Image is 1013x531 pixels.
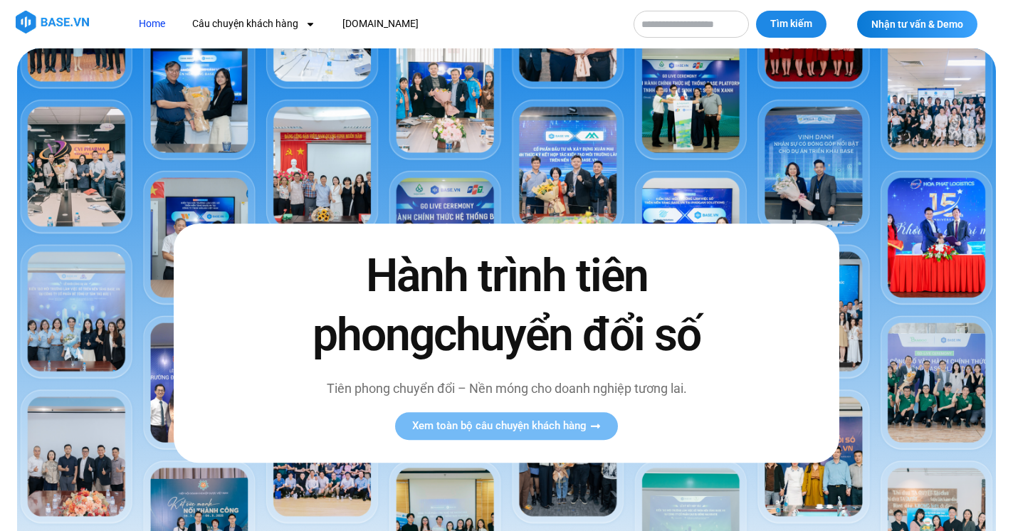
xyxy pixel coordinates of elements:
[395,412,618,440] a: Xem toàn bộ câu chuyện khách hàng
[283,379,730,398] p: Tiên phong chuyển đổi – Nền móng cho doanh nghiệp tương lai.
[332,11,429,37] a: [DOMAIN_NAME]
[412,421,587,431] span: Xem toàn bộ câu chuyện khách hàng
[871,19,963,29] span: Nhận tư vấn & Demo
[756,11,826,38] button: Tìm kiếm
[857,11,977,38] a: Nhận tư vấn & Demo
[128,11,619,37] nav: Menu
[770,17,812,31] span: Tìm kiếm
[283,246,730,364] h2: Hành trình tiên phong
[434,308,700,362] span: chuyển đổi số
[128,11,176,37] a: Home
[182,11,326,37] a: Câu chuyện khách hàng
